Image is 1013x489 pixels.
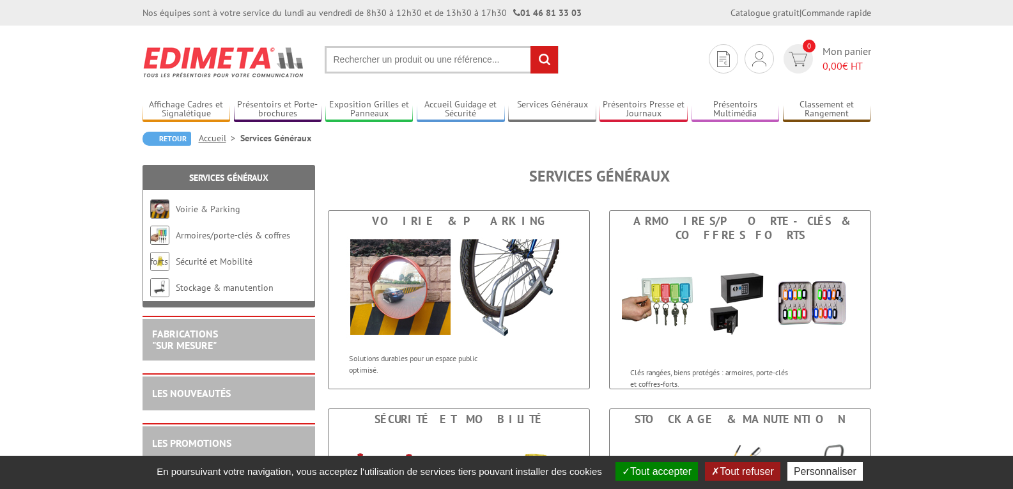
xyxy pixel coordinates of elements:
a: Présentoirs Presse et Journaux [599,99,688,120]
a: Services Généraux [508,99,596,120]
button: Tout refuser [705,462,780,481]
a: devis rapide 0 Mon panier 0,00€ HT [780,44,871,74]
p: Clés rangées, biens protégés : armoires, porte-clés et coffres-forts. [630,367,789,389]
a: Accueil Guidage et Sécurité [417,99,505,120]
a: Armoires/porte-clés & coffres forts [150,229,290,267]
a: Présentoirs et Porte-brochures [234,99,322,120]
img: Voirie & Parking [341,231,577,346]
a: Stockage & manutention [176,282,274,293]
a: Catalogue gratuit [731,7,800,19]
a: LES NOUVEAUTÉS [152,387,231,400]
button: Tout accepter [615,462,698,481]
img: Edimeta [143,38,305,86]
a: Accueil [199,132,240,144]
a: Services Généraux [189,172,268,183]
img: Armoires/porte-clés & coffres forts [150,226,169,245]
img: devis rapide [717,51,730,67]
input: rechercher [530,46,558,74]
span: En poursuivant votre navigation, vous acceptez l'utilisation de services tiers pouvant installer ... [150,466,608,477]
li: Services Généraux [240,132,311,144]
span: 0 [803,40,816,52]
img: devis rapide [752,51,766,66]
div: Nos équipes sont à votre service du lundi au vendredi de 8h30 à 12h30 et de 13h30 à 17h30 [143,6,582,19]
img: Voirie & Parking [150,199,169,219]
div: Voirie & Parking [332,214,586,228]
a: Voirie & Parking Voirie & Parking Solutions durables pour un espace public optimisé. [328,210,590,389]
div: Sécurité et Mobilité [332,412,586,426]
a: Sécurité et Mobilité [176,256,252,267]
div: Stockage & manutention [613,412,867,426]
input: Rechercher un produit ou une référence... [325,46,559,74]
a: Voirie & Parking [176,203,240,215]
h1: Services Généraux [328,168,871,185]
img: devis rapide [789,52,807,66]
span: 0,00 [823,59,842,72]
a: Retour [143,132,191,146]
span: Mon panier [823,44,871,74]
div: | [731,6,871,19]
a: Exposition Grilles et Panneaux [325,99,414,120]
img: Stockage & manutention [150,278,169,297]
a: Armoires/porte-clés & coffres forts Armoires/porte-clés & coffres forts Clés rangées, biens proté... [609,210,871,389]
a: FABRICATIONS"Sur Mesure" [152,327,218,352]
a: LES PROMOTIONS [152,437,231,449]
a: Présentoirs Multimédia [692,99,780,120]
p: Solutions durables pour un espace public optimisé. [349,353,507,375]
div: Armoires/porte-clés & coffres forts [613,214,867,242]
a: Commande rapide [801,7,871,19]
button: Personnaliser (fenêtre modale) [787,462,863,481]
img: Armoires/porte-clés & coffres forts [622,245,858,361]
span: € HT [823,59,871,74]
strong: 01 46 81 33 03 [513,7,582,19]
a: Affichage Cadres et Signalétique [143,99,231,120]
a: Classement et Rangement [783,99,871,120]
